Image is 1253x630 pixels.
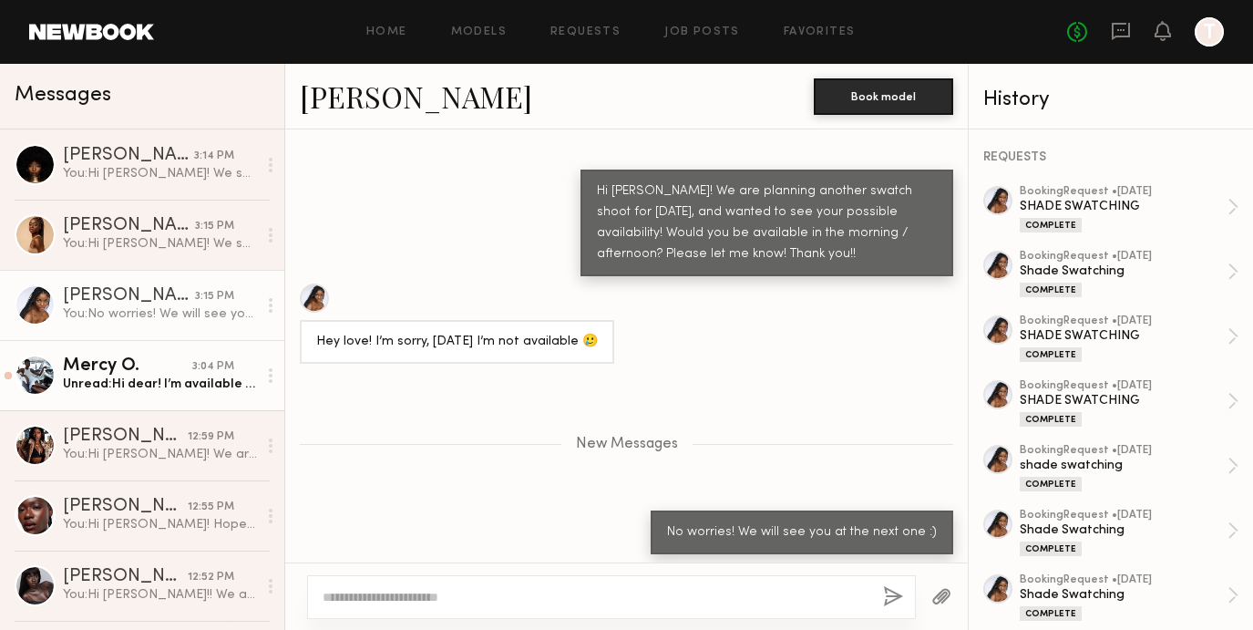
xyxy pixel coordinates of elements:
[63,586,257,604] div: You: Hi [PERSON_NAME]!! We are finalizing our plans for [DATE] swatch testing and wanted to give ...
[1020,218,1082,232] div: Complete
[63,498,188,516] div: [PERSON_NAME]
[195,218,234,235] div: 3:15 PM
[1020,510,1238,556] a: bookingRequest •[DATE]Shade SwatchingComplete
[192,358,234,376] div: 3:04 PM
[1020,412,1082,427] div: Complete
[1020,445,1238,491] a: bookingRequest •[DATE]shade swatchingComplete
[63,147,194,165] div: [PERSON_NAME]
[195,288,234,305] div: 3:15 PM
[63,516,257,533] div: You: Hi [PERSON_NAME]! Hope you're doing well! We are planning for another swatch shoot [DATE][DA...
[1020,380,1227,392] div: booking Request • [DATE]
[784,26,856,38] a: Favorites
[63,357,192,376] div: Mercy O.
[1020,198,1227,215] div: SHADE SWATCHING
[63,305,257,323] div: You: No worries! We will see you at the next one :)
[1020,327,1227,345] div: SHADE SWATCHING
[63,287,195,305] div: [PERSON_NAME]
[188,429,234,446] div: 12:59 PM
[1020,445,1227,457] div: booking Request • [DATE]
[194,148,234,165] div: 3:14 PM
[1020,263,1227,280] div: Shade Swatching
[63,446,257,463] div: You: Hi [PERSON_NAME]! We are planning another swatch shoot for [DATE], and wanted to see your po...
[664,26,740,38] a: Job Posts
[1020,392,1227,409] div: SHADE SWATCHING
[1020,315,1238,362] a: bookingRequest •[DATE]SHADE SWATCHINGComplete
[1020,510,1227,522] div: booking Request • [DATE]
[1020,186,1238,232] a: bookingRequest •[DATE]SHADE SWATCHINGComplete
[1020,283,1082,297] div: Complete
[1020,186,1227,198] div: booking Request • [DATE]
[597,181,937,265] div: Hi [PERSON_NAME]! We are planning another swatch shoot for [DATE], and wanted to see your possibl...
[1020,315,1227,327] div: booking Request • [DATE]
[667,522,937,543] div: No worries! We will see you at the next one :)
[1020,542,1082,556] div: Complete
[63,376,257,393] div: Unread: Hi dear! I’m available [DATE] , I can do [DATE] afternoon. Let me know what time works be...
[63,428,188,446] div: [PERSON_NAME]
[1020,586,1227,604] div: Shade Swatching
[63,165,257,182] div: You: Hi [PERSON_NAME]! We spoke too soon, we are no longer needing to conduct model swatching [DA...
[1020,380,1238,427] a: bookingRequest •[DATE]SHADE SWATCHINGComplete
[1020,457,1227,474] div: shade swatching
[983,89,1238,110] div: History
[63,568,188,586] div: [PERSON_NAME]
[63,217,195,235] div: [PERSON_NAME]
[1020,251,1238,297] a: bookingRequest •[DATE]Shade SwatchingComplete
[451,26,507,38] a: Models
[1020,606,1082,621] div: Complete
[1020,522,1227,539] div: Shade Swatching
[1020,477,1082,491] div: Complete
[366,26,407,38] a: Home
[63,235,257,253] div: You: Hi [PERSON_NAME]! We spoke too soon, we are no longer needing to conduct model swatching [DA...
[300,77,532,116] a: [PERSON_NAME]
[1020,574,1227,586] div: booking Request • [DATE]
[316,332,598,353] div: Hey love! I’m sorry, [DATE] I’m not available 🥲
[576,437,678,452] span: New Messages
[188,499,234,516] div: 12:55 PM
[188,569,234,586] div: 12:52 PM
[1195,17,1224,46] a: T
[1020,574,1238,621] a: bookingRequest •[DATE]Shade SwatchingComplete
[1020,251,1227,263] div: booking Request • [DATE]
[983,151,1238,164] div: REQUESTS
[15,85,111,106] span: Messages
[814,88,953,103] a: Book model
[1020,347,1082,362] div: Complete
[814,78,953,115] button: Book model
[550,26,621,38] a: Requests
